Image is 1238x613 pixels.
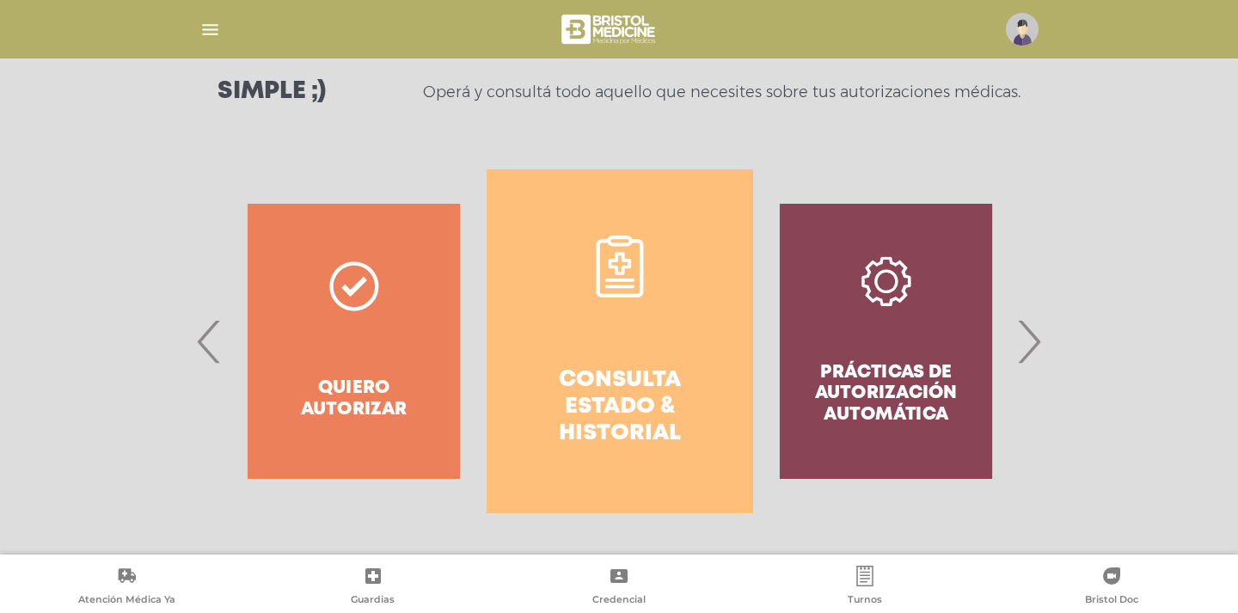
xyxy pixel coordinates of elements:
h3: Simple ;) [218,80,326,104]
a: Credencial [496,566,742,610]
img: Cober_menu-lines-white.svg [199,19,221,40]
p: Operá y consultá todo aquello que necesites sobre tus autorizaciones médicas. [423,82,1020,102]
h4: Consulta estado & historial [518,367,721,448]
span: Next [1012,295,1045,388]
a: Turnos [742,566,988,610]
span: Bristol Doc [1085,593,1138,609]
a: Bristol Doc [989,566,1235,610]
a: Guardias [249,566,495,610]
a: Consulta estado & historial [487,169,752,513]
span: Previous [193,295,226,388]
span: Guardias [351,593,395,609]
img: bristol-medicine-blanco.png [559,9,661,50]
span: Credencial [592,593,646,609]
span: Turnos [848,593,882,609]
span: Atención Médica Ya [78,593,175,609]
img: profile-placeholder.svg [1006,13,1039,46]
a: Atención Médica Ya [3,566,249,610]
